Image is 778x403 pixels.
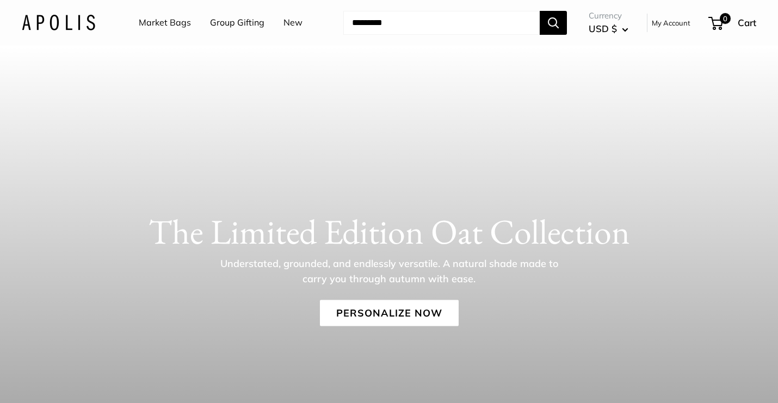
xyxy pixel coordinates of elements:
button: Search [540,11,567,35]
a: New [283,15,302,31]
img: Apolis [22,15,95,30]
a: Group Gifting [210,15,264,31]
button: USD $ [589,20,628,38]
a: Market Bags [139,15,191,31]
span: USD $ [589,23,617,34]
p: Understated, grounded, and endlessly versatile. A natural shade made to carry you through autumn ... [212,256,566,287]
span: Cart [738,17,756,28]
a: Personalize Now [320,300,459,326]
h1: The Limited Edition Oat Collection [22,211,756,252]
span: Currency [589,8,628,23]
input: Search... [343,11,540,35]
span: 0 [720,13,731,24]
a: My Account [652,16,690,29]
a: 0 Cart [709,14,756,32]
